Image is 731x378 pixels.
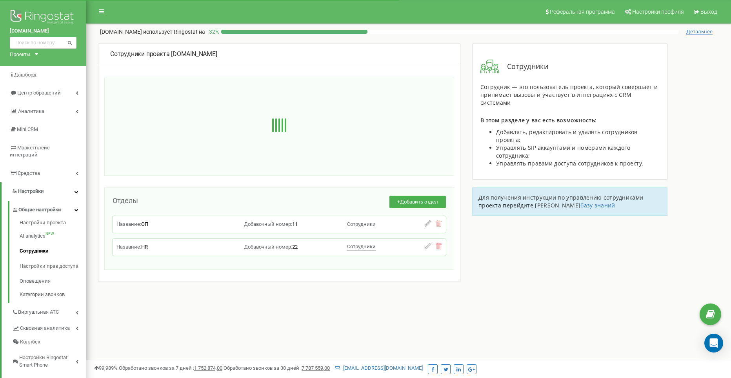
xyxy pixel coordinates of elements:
a: [DOMAIN_NAME] [10,27,76,35]
span: Сквозная аналитика [20,325,70,332]
input: Поиск по номеру [10,37,76,49]
span: Настройки профиля [632,9,684,15]
span: Обработано звонков за 30 дней : [224,365,330,371]
div: Проекты [10,51,30,58]
span: Сотрудники [347,244,376,249]
a: базу знаний [580,202,615,209]
span: Название: [116,221,141,227]
span: В этом разделе у вас есть возможность: [480,116,596,124]
span: Сотрудник — это пользователь проекта, который совершает и принимает вызовы и участвует в интеграц... [480,83,658,106]
a: Общие настройки [12,201,86,217]
span: использует Ringostat на [143,29,205,35]
span: ОП [141,221,148,227]
span: Mini CRM [17,126,38,132]
span: Детальнее [686,29,713,35]
span: 11 [292,221,298,227]
a: Виртуальная АТС [12,303,86,319]
span: Название: [116,244,141,250]
p: [DOMAIN_NAME] [100,28,205,36]
span: Управлять правами доступа сотрудников к проекту. [496,160,644,167]
span: HR [141,244,148,250]
a: Сотрудники [20,244,86,259]
span: Реферальная программа [550,9,615,15]
div: Open Intercom Messenger [704,334,723,353]
span: Аналитика [18,108,44,114]
span: Настройки [18,188,44,194]
div: [DOMAIN_NAME] [110,50,448,59]
span: Обработано звонков за 7 дней : [119,365,222,371]
span: Настройки Ringostat Smart Phone [19,354,76,369]
span: Добавлять, редактировать и удалять сотрудников проекта; [496,128,638,144]
span: Для получения инструкции по управлению сотрудниками проекта перейдите [PERSON_NAME] [478,194,643,209]
span: Сотрудники [347,221,376,227]
span: Выход [700,9,717,15]
a: Настройки [2,182,86,201]
span: Коллбек [20,338,40,346]
span: Управлять SIP аккаунтами и номерами каждого сотрудника; [496,144,630,159]
button: +Добавить отдел [389,196,446,209]
a: Настройки проекта [20,219,86,229]
span: 22 [292,244,298,250]
a: [EMAIL_ADDRESS][DOMAIN_NAME] [335,365,423,371]
span: Добавить отдел [400,199,438,205]
u: 1 752 874,00 [194,365,222,371]
span: Средства [18,170,40,176]
img: Ringostat logo [10,8,76,27]
p: 32 % [205,28,221,36]
a: Настройки Ringostat Smart Phone [12,349,86,372]
u: 7 787 559,00 [302,365,330,371]
a: Коллбек [12,335,86,349]
a: Оповещения [20,274,86,289]
span: Добавочный номер: [244,244,292,250]
span: Отделы [113,196,138,205]
span: Маркетплейс интеграций [10,145,50,158]
span: 99,989% [94,365,118,371]
span: Виртуальная АТС [18,309,59,316]
span: Центр обращений [17,90,61,96]
a: Сквозная аналитика [12,319,86,335]
a: Настройки прав доступа [20,259,86,274]
span: Дашборд [14,72,36,78]
span: Сотрудники проекта [110,50,169,58]
span: Добавочный номер: [244,221,292,227]
a: Категории звонков [20,289,86,298]
span: Общие настройки [18,206,61,214]
a: AI analyticsNEW [20,229,86,244]
span: Сотрудники [499,62,548,72]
